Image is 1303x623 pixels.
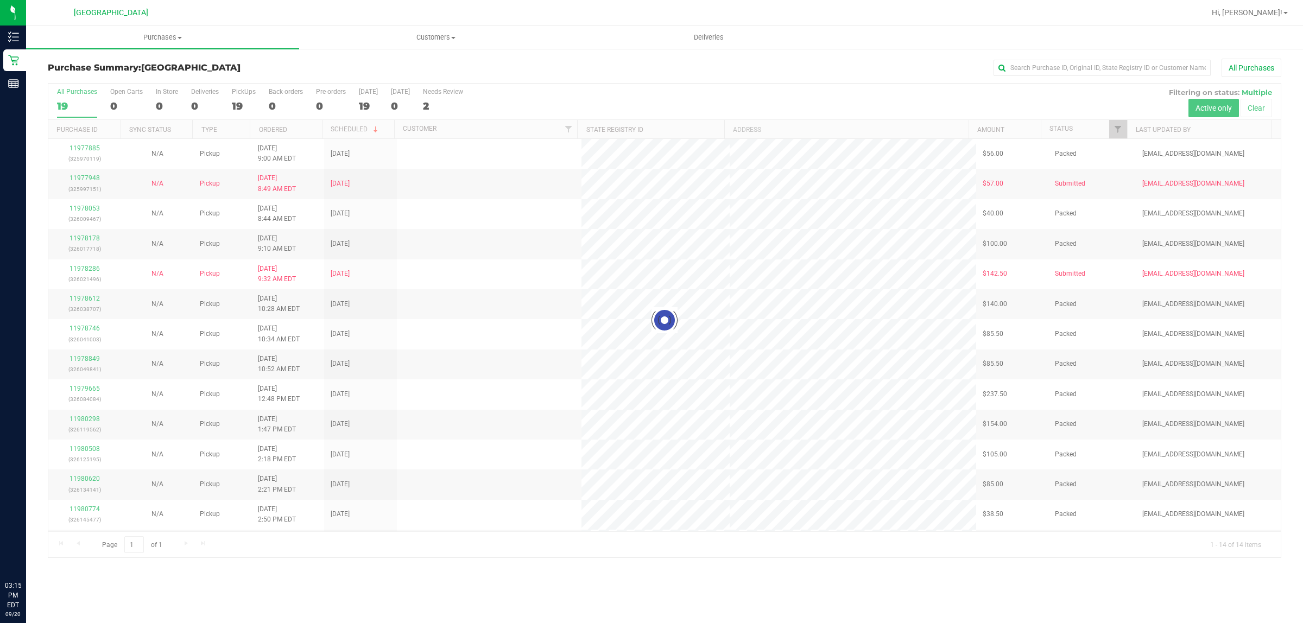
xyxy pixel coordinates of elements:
inline-svg: Inventory [8,31,19,42]
iframe: Resource center [11,536,43,569]
inline-svg: Reports [8,78,19,89]
span: [GEOGRAPHIC_DATA] [74,8,148,17]
p: 03:15 PM EDT [5,581,21,610]
h3: Purchase Summary: [48,63,459,73]
button: All Purchases [1222,59,1281,77]
input: Search Purchase ID, Original ID, State Registry ID or Customer Name... [994,60,1211,76]
a: Deliveries [572,26,845,49]
span: Deliveries [679,33,738,42]
span: Hi, [PERSON_NAME]! [1212,8,1282,17]
inline-svg: Retail [8,55,19,66]
span: Customers [300,33,572,42]
span: [GEOGRAPHIC_DATA] [141,62,241,73]
p: 09/20 [5,610,21,618]
a: Customers [299,26,572,49]
a: Purchases [26,26,299,49]
span: Purchases [26,33,299,42]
